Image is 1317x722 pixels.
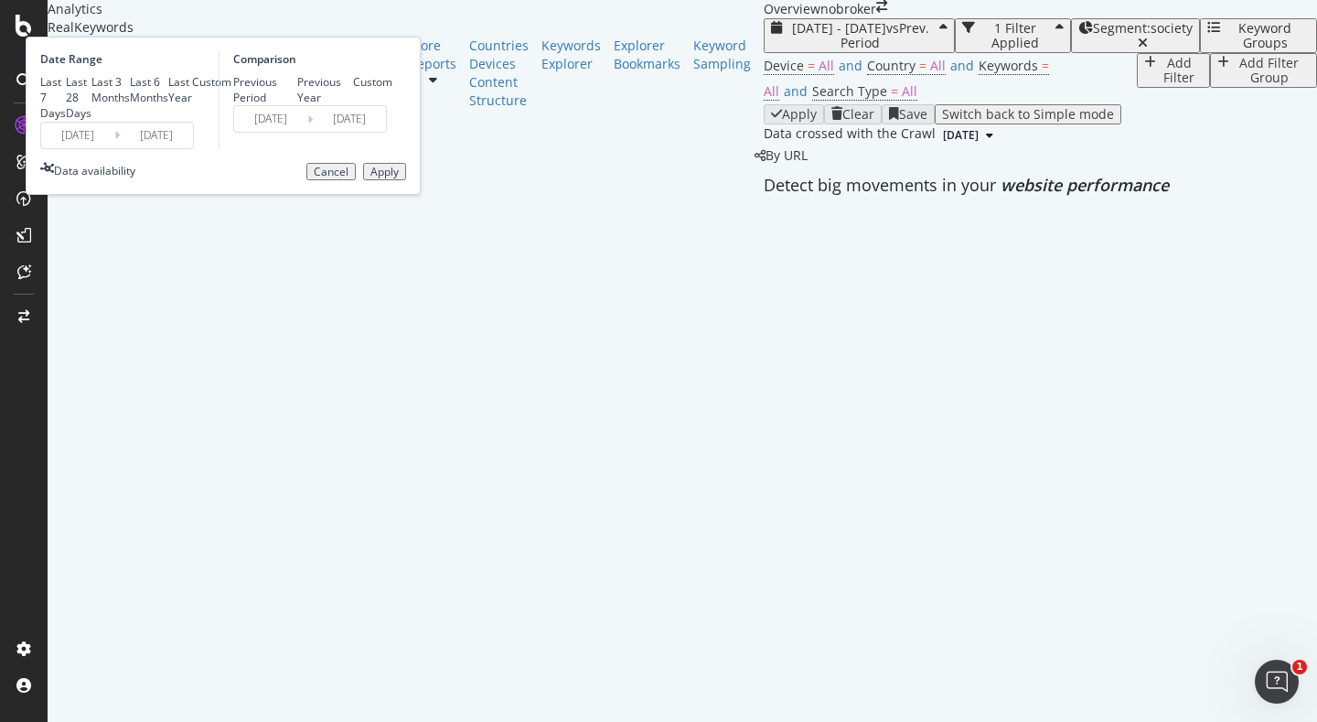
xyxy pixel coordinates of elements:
[469,55,529,73] a: Devices
[313,106,386,132] input: End Date
[882,104,935,124] button: Save
[764,124,936,146] div: Data crossed with the Crawl
[1210,53,1317,88] button: Add Filter Group
[130,74,168,105] div: Last 6 Months
[782,107,817,122] div: Apply
[1071,18,1200,53] button: Segment:society
[353,74,392,90] div: Custom
[764,82,779,100] span: All
[841,19,929,51] span: vs Prev. Period
[1093,19,1193,37] span: Segment: society
[812,82,887,100] span: Search Type
[541,37,601,73] a: Keywords Explorer
[1220,21,1310,50] div: Keyword Groups
[1255,660,1299,704] iframe: Intercom live chat
[1156,56,1203,85] div: Add Filter
[784,82,808,100] span: and
[1137,53,1210,88] button: Add Filter
[755,146,808,165] div: legacy label
[54,163,135,178] div: Data availability
[942,107,1114,122] div: Switch back to Simple mode
[469,73,529,92] a: Content
[979,57,1038,74] span: Keywords
[839,57,862,74] span: and
[902,82,917,100] span: All
[48,18,764,37] div: RealKeywords
[1292,660,1307,674] span: 1
[297,74,354,105] div: Previous Year
[808,57,815,74] span: =
[41,123,114,148] input: Start Date
[409,37,456,73] a: More Reports
[943,127,979,144] span: 2025 Aug. 4th
[234,106,307,132] input: Start Date
[1200,18,1317,53] button: Keyword Groups
[975,21,1056,50] div: 1 Filter Applied
[766,146,808,164] span: By URL
[899,107,927,122] div: Save
[91,74,130,105] div: Last 3 Months
[955,18,1072,53] button: 1 Filter Applied
[363,163,406,181] button: Apply
[930,57,946,74] span: All
[764,57,804,74] span: Device
[370,166,399,178] div: Apply
[764,104,824,124] button: Apply
[1229,56,1310,85] div: Add Filter Group
[764,174,1317,198] div: Detect big movements in your
[168,74,192,105] div: Last Year
[1001,174,1169,196] span: website performance
[950,57,974,74] span: and
[66,74,91,121] div: Last 28 Days
[306,163,356,181] button: Cancel
[1042,57,1049,74] span: =
[867,57,915,74] span: Country
[192,74,231,90] div: Custom
[233,51,392,67] div: Comparison
[891,82,898,100] span: =
[819,57,834,74] span: All
[469,37,529,55] a: Countries
[935,104,1121,124] button: Switch back to Simple mode
[469,92,529,110] a: Structure
[842,107,874,122] div: Clear
[40,74,66,121] div: Last 7 Days
[824,104,882,124] button: Clear
[919,57,926,74] span: =
[614,37,680,73] a: Explorer Bookmarks
[233,74,297,105] div: Previous Period
[693,37,751,73] a: Keyword Sampling
[792,19,886,37] span: [DATE] - [DATE]
[314,166,348,178] div: Cancel
[40,51,214,67] div: Date Range
[120,123,193,148] input: End Date
[764,18,955,53] button: [DATE] - [DATE]vsPrev. Period
[936,124,1001,146] button: [DATE]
